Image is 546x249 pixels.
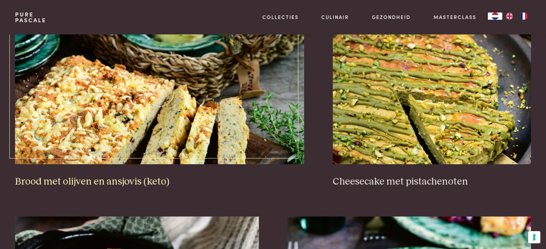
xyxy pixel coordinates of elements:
h3: Cheesecake met pistachenoten [333,176,531,188]
img: Brood met olijven en ansjovis (keto) [15,21,304,164]
img: Cheesecake met pistachenoten [333,21,531,164]
button: Uw voorkeuren voor toestemming voor trackingtechnologieën [528,231,540,243]
a: Culinair [321,13,349,21]
a: EN [502,13,517,20]
a: FR [517,13,531,20]
h3: Brood met olijven en ansjovis (keto) [15,176,304,188]
a: Collecties [262,13,299,21]
a: Gezondheid [372,13,411,21]
a: Masterclass [434,13,476,21]
a: Brood met olijven en ansjovis (keto) Brood met olijven en ansjovis (keto) [15,21,304,188]
a: NL [488,13,502,20]
ul: Language list [502,13,531,20]
a: PurePascale [15,11,46,23]
aside: Language selected: Nederlands [488,13,531,20]
div: Language [488,13,502,20]
a: Cheesecake met pistachenoten Cheesecake met pistachenoten [333,21,531,188]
